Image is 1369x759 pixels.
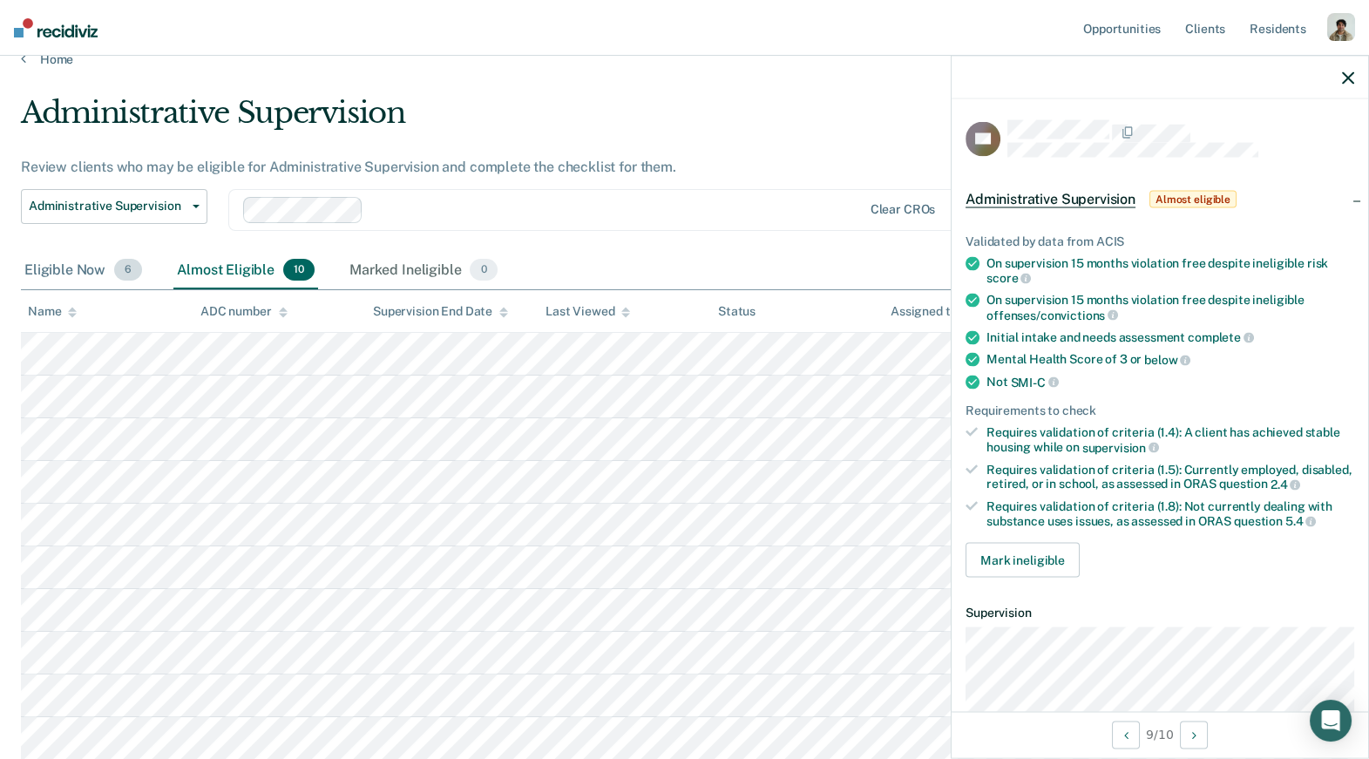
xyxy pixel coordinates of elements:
[28,304,77,319] div: Name
[21,95,1047,145] div: Administrative Supervision
[966,191,1135,208] span: Administrative Supervision
[21,51,1348,67] a: Home
[986,255,1354,285] div: On supervision 15 months violation free despite ineligible risk
[986,352,1354,368] div: Mental Health Score of 3 or
[546,304,630,319] div: Last Viewed
[986,293,1354,322] div: On supervision 15 months violation free despite ineligible
[114,259,142,281] span: 6
[871,202,936,217] div: Clear CROs
[21,159,1047,175] div: Review clients who may be eligible for Administrative Supervision and complete the checklist for ...
[200,304,288,319] div: ADC number
[470,259,497,281] span: 0
[1271,478,1300,491] span: 2.4
[1310,700,1352,742] div: Open Intercom Messenger
[283,259,315,281] span: 10
[952,172,1368,227] div: Administrative SupervisionAlmost eligible
[1010,375,1058,389] span: SMI-C
[1149,191,1237,208] span: Almost eligible
[966,403,1354,418] div: Requirements to check
[14,18,98,37] img: Recidiviz
[1188,330,1254,344] span: complete
[1144,353,1190,367] span: below
[173,252,318,290] div: Almost Eligible
[986,425,1354,455] div: Requires validation of criteria (1.4): A client has achieved stable housing while on
[986,462,1354,491] div: Requires validation of criteria (1.5): Currently employed, disabled, retired, or in school, as as...
[966,543,1080,578] button: Mark ineligible
[952,711,1368,757] div: 9 / 10
[21,252,146,290] div: Eligible Now
[1112,721,1140,749] button: Previous Opportunity
[1082,440,1159,454] span: supervision
[966,606,1354,620] dt: Supervision
[373,304,508,319] div: Supervision End Date
[986,374,1354,390] div: Not
[891,304,973,319] div: Assigned to
[718,304,756,319] div: Status
[966,234,1354,249] div: Validated by data from ACIS
[986,498,1354,528] div: Requires validation of criteria (1.8): Not currently dealing with substance uses issues, as asses...
[986,329,1354,345] div: Initial intake and needs assessment
[346,252,501,290] div: Marked Ineligible
[986,308,1118,322] span: offenses/convictions
[1180,721,1208,749] button: Next Opportunity
[29,199,186,213] span: Administrative Supervision
[986,271,1031,285] span: score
